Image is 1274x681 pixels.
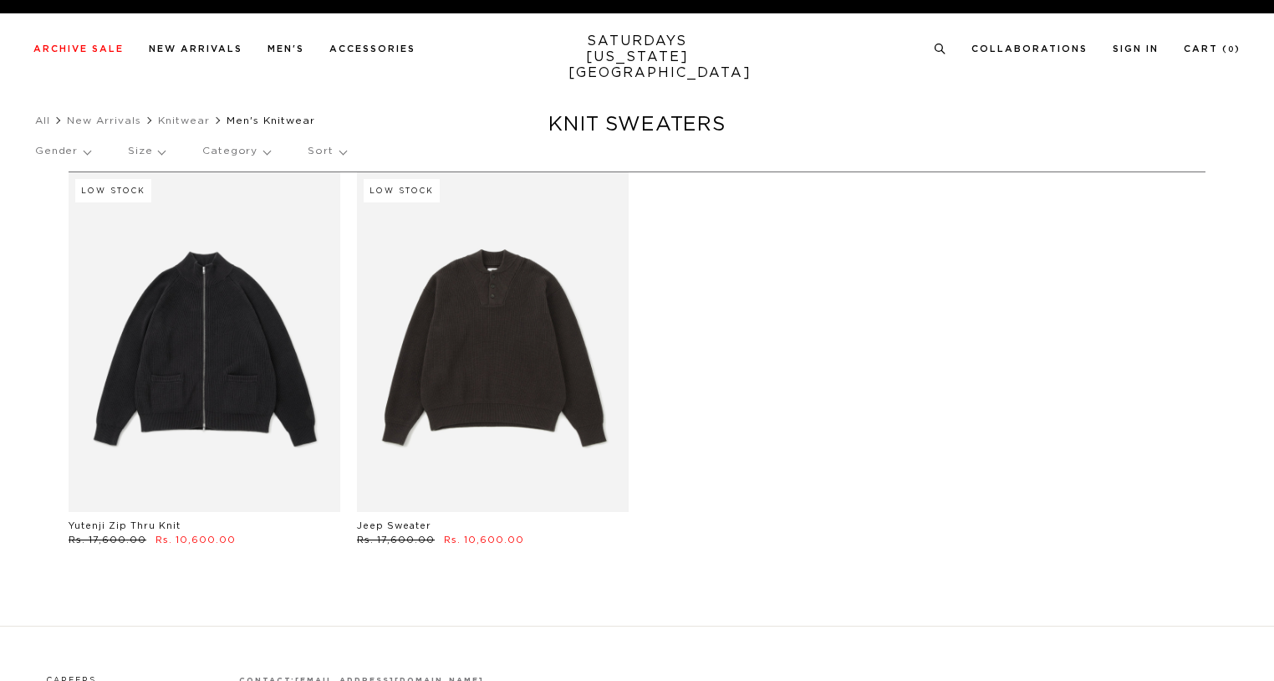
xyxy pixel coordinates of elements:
p: Category [202,132,270,171]
a: Men's [268,44,304,54]
p: Size [128,132,165,171]
div: Low Stock [364,179,440,202]
p: Gender [35,132,90,171]
a: Sign In [1113,44,1159,54]
span: Rs. 17,600.00 [69,535,146,545]
a: Cart (0) [1184,44,1241,54]
a: All [35,115,50,125]
a: Archive Sale [33,44,124,54]
a: Yutenji Zip Thru Knit [69,521,181,530]
small: 0 [1228,46,1235,54]
span: Rs. 17,600.00 [357,535,435,545]
a: Accessories [329,44,415,54]
span: Rs. 10,600.00 [155,535,236,545]
a: New Arrivals [67,115,141,125]
a: Collaborations [971,44,1088,54]
a: SATURDAYS[US_STATE][GEOGRAPHIC_DATA] [568,33,706,81]
span: Men's Knitwear [227,115,315,125]
a: New Arrivals [149,44,242,54]
a: Jeep Sweater [357,521,431,530]
div: Low Stock [75,179,151,202]
span: Rs. 10,600.00 [444,535,524,545]
p: Sort [308,132,345,171]
a: Knitwear [158,115,210,125]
